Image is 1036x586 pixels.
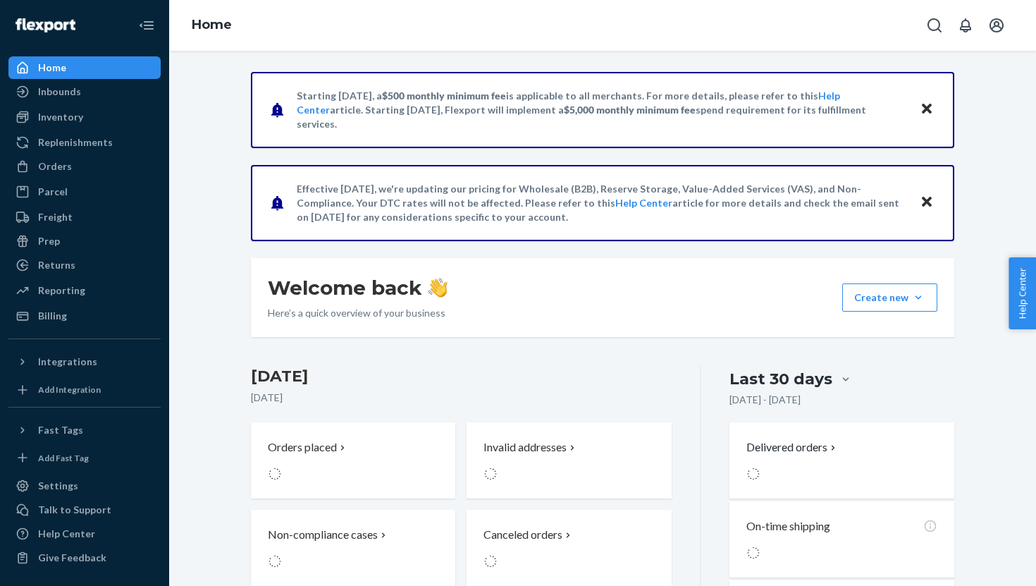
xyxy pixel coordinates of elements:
[38,309,67,323] div: Billing
[251,510,455,586] button: Non-compliance cases
[38,135,113,149] div: Replenishments
[251,365,672,388] h3: [DATE]
[982,11,1011,39] button: Open account menu
[8,131,161,154] a: Replenishments
[38,258,75,272] div: Returns
[8,206,161,228] a: Freight
[8,305,161,327] a: Billing
[38,423,83,437] div: Fast Tags
[38,234,60,248] div: Prep
[8,499,161,521] a: Talk to Support
[38,452,89,464] div: Add Fast Tag
[16,18,75,32] img: Flexport logo
[746,439,839,456] button: Delivered orders
[38,110,83,124] div: Inventory
[951,11,980,39] button: Open notifications
[38,159,72,173] div: Orders
[483,527,562,543] p: Canceled orders
[38,551,106,565] div: Give Feedback
[8,379,161,401] a: Add Integration
[920,11,949,39] button: Open Search Box
[8,419,161,441] button: Fast Tags
[132,11,161,39] button: Close Navigation
[38,384,101,396] div: Add Integration
[38,61,66,75] div: Home
[8,230,161,252] a: Prep
[8,181,161,203] a: Parcel
[483,439,567,456] p: Invalid addresses
[268,306,448,320] p: Here’s a quick overview of your business
[268,275,448,300] h1: Welcome back
[8,56,161,79] a: Home
[615,197,672,209] a: Help Center
[268,527,378,543] p: Non-compliance cases
[467,422,671,499] button: Invalid addresses
[8,106,161,128] a: Inventory
[8,475,161,497] a: Settings
[467,510,671,586] button: Canceled orders
[746,518,830,535] p: On-time shipping
[918,99,936,120] button: Close
[38,503,111,517] div: Talk to Support
[192,17,232,32] a: Home
[8,350,161,373] button: Integrations
[38,85,81,99] div: Inbounds
[428,278,448,298] img: hand-wave emoji
[729,368,832,390] div: Last 30 days
[842,283,937,312] button: Create new
[38,527,95,541] div: Help Center
[8,80,161,103] a: Inbounds
[382,90,506,102] span: $500 monthly minimum fee
[268,439,337,456] p: Orders placed
[297,89,906,131] p: Starting [DATE], a is applicable to all merchants. For more details, please refer to this article...
[8,279,161,302] a: Reporting
[8,254,161,276] a: Returns
[38,355,97,369] div: Integrations
[38,185,68,199] div: Parcel
[729,393,801,407] p: [DATE] - [DATE]
[1009,257,1036,329] button: Help Center
[8,523,161,545] a: Help Center
[251,422,455,499] button: Orders placed
[8,155,161,178] a: Orders
[251,391,672,405] p: [DATE]
[8,447,161,470] a: Add Fast Tag
[8,547,161,569] button: Give Feedback
[38,210,73,224] div: Freight
[180,5,243,46] ol: breadcrumbs
[297,182,906,224] p: Effective [DATE], we're updating our pricing for Wholesale (B2B), Reserve Storage, Value-Added Se...
[918,193,936,213] button: Close
[38,479,78,493] div: Settings
[564,104,696,116] span: $5,000 monthly minimum fee
[38,283,85,298] div: Reporting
